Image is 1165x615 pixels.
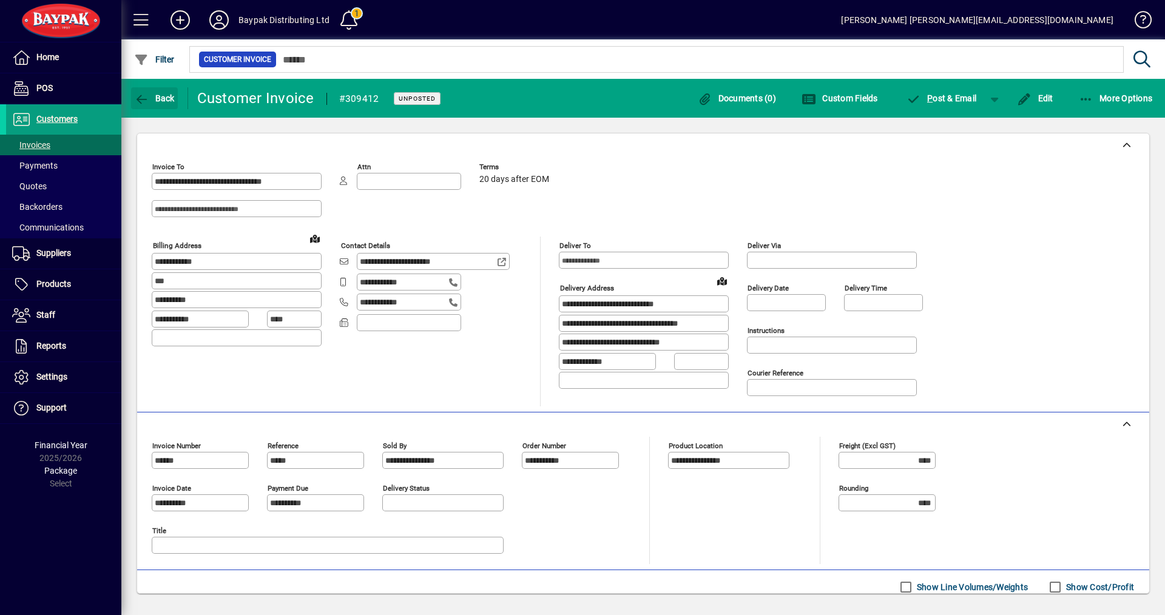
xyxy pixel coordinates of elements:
[697,93,776,103] span: Documents (0)
[748,241,781,250] mat-label: Deliver via
[479,163,552,171] span: Terms
[36,372,67,381] span: Settings
[1017,93,1053,103] span: Edit
[161,9,200,31] button: Add
[152,442,201,450] mat-label: Invoice number
[12,140,50,150] span: Invoices
[479,175,549,184] span: 20 days after EOM
[845,284,887,292] mat-label: Delivery time
[36,248,71,258] span: Suppliers
[6,362,121,392] a: Settings
[36,403,67,412] span: Support
[200,9,238,31] button: Profile
[36,114,78,124] span: Customers
[927,93,933,103] span: P
[799,87,881,109] button: Custom Fields
[339,89,379,109] div: #309412
[841,10,1113,30] div: [PERSON_NAME] [PERSON_NAME][EMAIL_ADDRESS][DOMAIN_NAME]
[914,581,1028,593] label: Show Line Volumes/Weights
[121,87,188,109] app-page-header-button: Back
[6,217,121,238] a: Communications
[35,440,87,450] span: Financial Year
[197,89,314,108] div: Customer Invoice
[6,269,121,300] a: Products
[6,42,121,73] a: Home
[268,484,308,492] mat-label: Payment due
[802,93,878,103] span: Custom Fields
[36,83,53,93] span: POS
[6,73,121,104] a: POS
[12,181,47,191] span: Quotes
[305,229,325,248] a: View on map
[44,466,77,476] span: Package
[900,87,983,109] button: Post & Email
[522,442,566,450] mat-label: Order number
[559,241,591,250] mat-label: Deliver To
[748,369,803,377] mat-label: Courier Reference
[6,135,121,155] a: Invoices
[6,197,121,217] a: Backorders
[134,93,175,103] span: Back
[6,331,121,361] a: Reports
[131,49,178,70] button: Filter
[12,223,84,232] span: Communications
[6,238,121,269] a: Suppliers
[357,163,371,171] mat-label: Attn
[268,442,299,450] mat-label: Reference
[152,526,166,535] mat-label: Title
[399,95,436,102] span: Unposted
[1076,87,1156,109] button: More Options
[383,442,407,450] mat-label: Sold by
[1014,87,1056,109] button: Edit
[131,87,178,109] button: Back
[839,484,868,492] mat-label: Rounding
[36,279,71,289] span: Products
[134,55,175,64] span: Filter
[748,284,789,292] mat-label: Delivery date
[36,341,66,351] span: Reports
[152,484,191,492] mat-label: Invoice date
[6,155,121,176] a: Payments
[12,161,58,170] span: Payments
[1079,93,1153,103] span: More Options
[6,176,121,197] a: Quotes
[1064,581,1134,593] label: Show Cost/Profit
[694,87,779,109] button: Documents (0)
[669,442,723,450] mat-label: Product location
[383,484,430,492] mat-label: Delivery status
[12,202,62,212] span: Backorders
[839,442,896,450] mat-label: Freight (excl GST)
[152,163,184,171] mat-label: Invoice To
[907,93,977,103] span: ost & Email
[748,326,785,335] mat-label: Instructions
[1126,2,1150,42] a: Knowledge Base
[36,310,55,320] span: Staff
[712,271,732,291] a: View on map
[6,300,121,331] a: Staff
[6,393,121,423] a: Support
[204,53,271,66] span: Customer Invoice
[36,52,59,62] span: Home
[238,10,329,30] div: Baypak Distributing Ltd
